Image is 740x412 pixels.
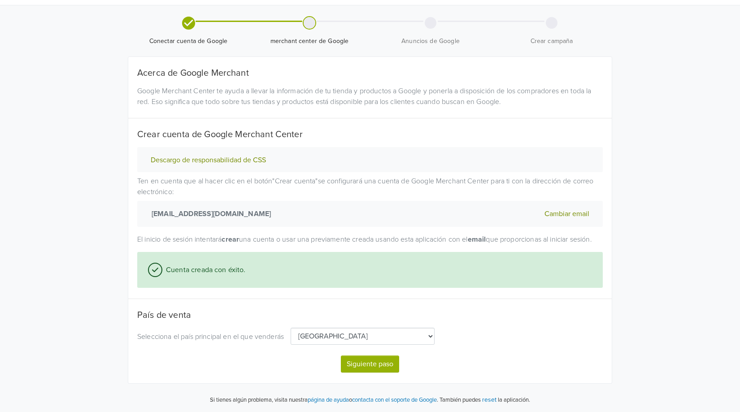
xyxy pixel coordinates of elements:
span: merchant center de Google [252,37,366,46]
button: Descargo de responsabilidad de CSS [148,156,269,165]
span: Anuncios de Google [374,37,488,46]
button: Cambiar email [542,208,592,220]
h5: Acerca de Google Merchant [137,68,603,78]
span: Crear campaña [495,37,609,46]
p: Si tienes algún problema, visita nuestra o . [210,396,438,405]
button: reset [482,395,496,405]
h5: País de venta [137,310,603,321]
span: Conectar cuenta de Google [131,37,245,46]
strong: email [468,235,486,244]
p: Selecciona el país principal en el que venderás [137,331,284,342]
span: Cuenta creada con éxito. [162,265,246,275]
a: página de ayuda [308,396,349,403]
p: El inicio de sesión intentará una cuenta o usar una previamente creada usando esta aplicación con... [137,234,603,245]
strong: [EMAIL_ADDRESS][DOMAIN_NAME] [148,208,271,219]
a: contacta con el soporte de Google [352,396,437,403]
div: Google Merchant Center te ayuda a llevar la información de tu tienda y productos a Google y poner... [131,86,609,107]
h5: Crear cuenta de Google Merchant Center [137,129,603,140]
p: También puedes la aplicación. [438,395,530,405]
button: Siguiente paso [341,356,399,373]
p: Ten en cuenta que al hacer clic en el botón " Crear cuenta " se configurará una cuenta de Google ... [137,176,603,227]
strong: crear [222,235,239,244]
